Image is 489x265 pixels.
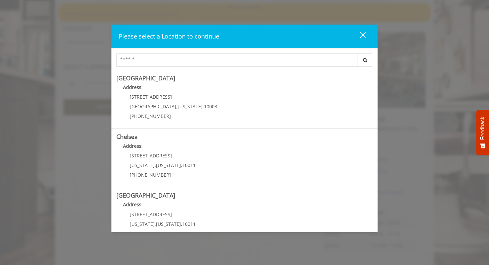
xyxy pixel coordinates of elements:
[116,132,138,140] b: Chelsea
[130,94,172,100] span: [STREET_ADDRESS]
[155,162,156,168] span: ,
[116,53,373,70] div: Center Select
[204,103,217,110] span: 10003
[182,162,196,168] span: 10011
[182,221,196,227] span: 10011
[130,211,172,218] span: [STREET_ADDRESS]
[155,221,156,227] span: ,
[156,162,181,168] span: [US_STATE]
[130,221,155,227] span: [US_STATE]
[178,103,203,110] span: [US_STATE]
[348,30,370,43] button: close dialog
[130,172,171,178] span: [PHONE_NUMBER]
[130,162,155,168] span: [US_STATE]
[203,103,204,110] span: ,
[119,32,219,40] span: Please select a Location to continue
[130,113,171,119] span: [PHONE_NUMBER]
[123,143,143,149] b: Address:
[181,162,182,168] span: ,
[116,74,175,82] b: [GEOGRAPHIC_DATA]
[130,152,172,159] span: [STREET_ADDRESS]
[123,201,143,208] b: Address:
[361,58,369,62] i: Search button
[156,221,181,227] span: [US_STATE]
[116,191,175,199] b: [GEOGRAPHIC_DATA]
[123,84,143,90] b: Address:
[480,117,486,140] span: Feedback
[181,221,182,227] span: ,
[476,110,489,155] button: Feedback - Show survey
[130,103,176,110] span: [GEOGRAPHIC_DATA]
[352,31,366,41] div: close dialog
[176,103,178,110] span: ,
[116,53,358,67] input: Search Center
